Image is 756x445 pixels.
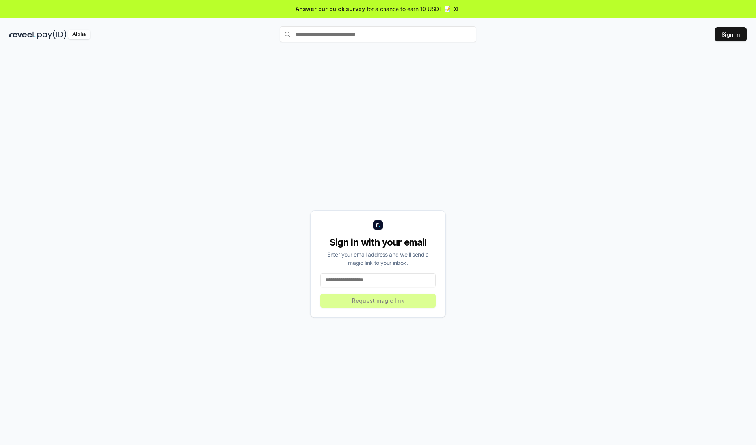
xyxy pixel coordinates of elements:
img: pay_id [37,30,67,39]
img: reveel_dark [9,30,36,39]
div: Sign in with your email [320,236,436,249]
span: for a chance to earn 10 USDT 📝 [367,5,451,13]
span: Answer our quick survey [296,5,365,13]
div: Alpha [68,30,90,39]
img: logo_small [373,220,383,230]
div: Enter your email address and we’ll send a magic link to your inbox. [320,250,436,267]
button: Sign In [715,27,747,41]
